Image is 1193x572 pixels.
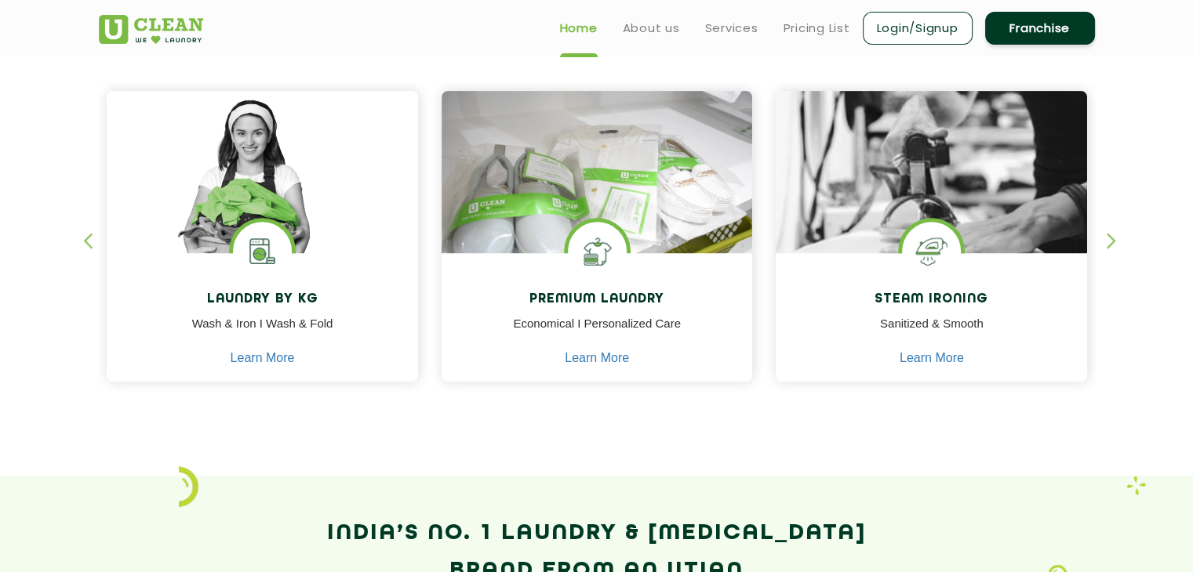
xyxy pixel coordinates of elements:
img: laundry washing machine [233,222,292,281]
a: Learn More [231,351,295,365]
img: a girl with laundry basket [107,91,418,298]
p: Sanitized & Smooth [787,315,1075,350]
img: laundry done shoes and clothes [442,91,753,298]
a: Login/Signup [863,12,973,45]
a: Pricing List [784,19,850,38]
p: Wash & Iron I Wash & Fold [118,315,406,350]
h4: Premium Laundry [453,292,741,307]
a: Services [705,19,758,38]
h4: Laundry by Kg [118,292,406,307]
img: steam iron [902,222,961,281]
a: Learn More [900,351,964,365]
a: About us [623,19,680,38]
img: clothes ironed [776,91,1087,341]
img: Laundry wash and iron [1126,476,1146,495]
img: Shoes Cleaning [568,222,627,281]
img: icon_2.png [179,466,198,507]
img: UClean Laundry and Dry Cleaning [99,15,203,44]
p: Economical I Personalized Care [453,315,741,350]
a: Franchise [985,12,1095,45]
h4: Steam Ironing [787,292,1075,307]
a: Learn More [565,351,629,365]
a: Home [560,19,598,38]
